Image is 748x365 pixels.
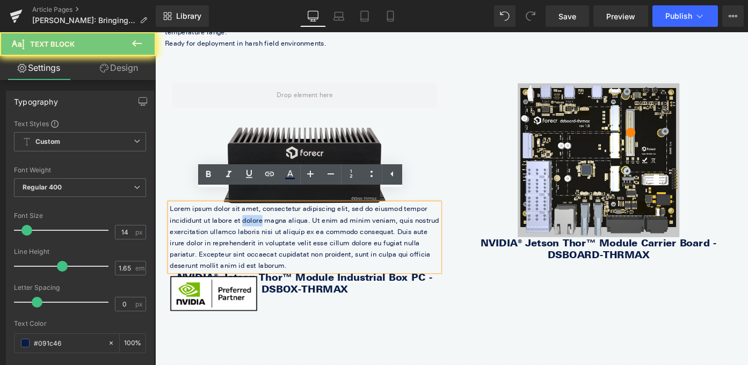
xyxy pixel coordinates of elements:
[11,6,639,18] p: Ready for deployment in harsh field environments.
[14,91,58,106] div: Typography
[352,5,377,27] a: Tablet
[135,265,144,272] span: em
[23,183,62,191] b: Regular 400
[120,334,146,353] div: %
[32,5,156,14] a: Article Pages
[16,187,311,262] p: Lorem ipsum dolor sit amet, consectetur adipiscing elit, sed do eiusmod tempor incididunt ut labo...
[665,12,692,20] span: Publish
[14,320,146,327] div: Text Color
[156,5,209,27] a: New Library
[14,166,146,174] div: Font Weight
[135,229,144,236] span: px
[80,56,158,80] a: Design
[176,11,201,21] span: Library
[558,11,576,22] span: Save
[34,337,103,349] input: Color
[11,261,118,311] img: nvidia-preferred-partner-badge-rgb-for-screen.png
[377,5,403,27] a: Mobile
[14,119,146,128] div: Text Styles
[14,284,146,291] div: Letter Spacing
[135,301,144,308] span: px
[32,16,135,25] span: [PERSON_NAME]: Bringing More Intelligence to the Physical World
[606,11,635,22] span: Preview
[338,224,634,250] a: NVIDIA® Jetson Thor™ Module Carrier Board - DSBOARD-THRMAX
[326,5,352,27] a: Laptop
[14,212,146,220] div: Font Size
[397,56,575,224] img: NVIDIA® Jetson Thor™ Module Carrier Board - DSBOARD-THRMAX
[75,104,252,187] img: NVIDIA® Jetson Thor™ Module Industrial Box PC - DSBOX-THRMAX
[520,5,541,27] button: Redo
[652,5,718,27] button: Publish
[494,5,515,27] button: Undo
[35,137,60,147] b: Custom
[300,5,326,27] a: Desktop
[722,5,744,27] button: More
[16,262,311,288] a: NVIDIA® Jetson Thor™ Module Industrial Box PC - DSBOX-THRMAX
[593,5,648,27] a: Preview
[14,248,146,255] div: Line Height
[30,40,75,48] span: Text Block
